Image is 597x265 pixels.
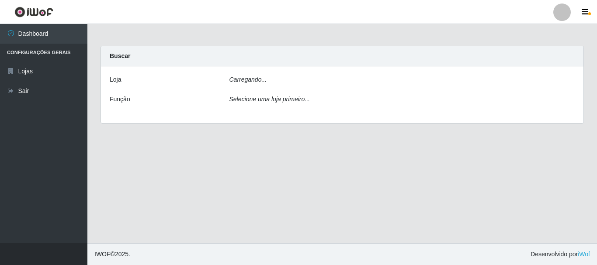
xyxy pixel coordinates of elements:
[229,76,267,83] i: Carregando...
[110,75,121,84] label: Loja
[110,52,130,59] strong: Buscar
[94,250,130,259] span: © 2025 .
[14,7,53,17] img: CoreUI Logo
[578,251,590,258] a: iWof
[531,250,590,259] span: Desenvolvido por
[94,251,111,258] span: IWOF
[110,95,130,104] label: Função
[229,96,310,103] i: Selecione uma loja primeiro...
